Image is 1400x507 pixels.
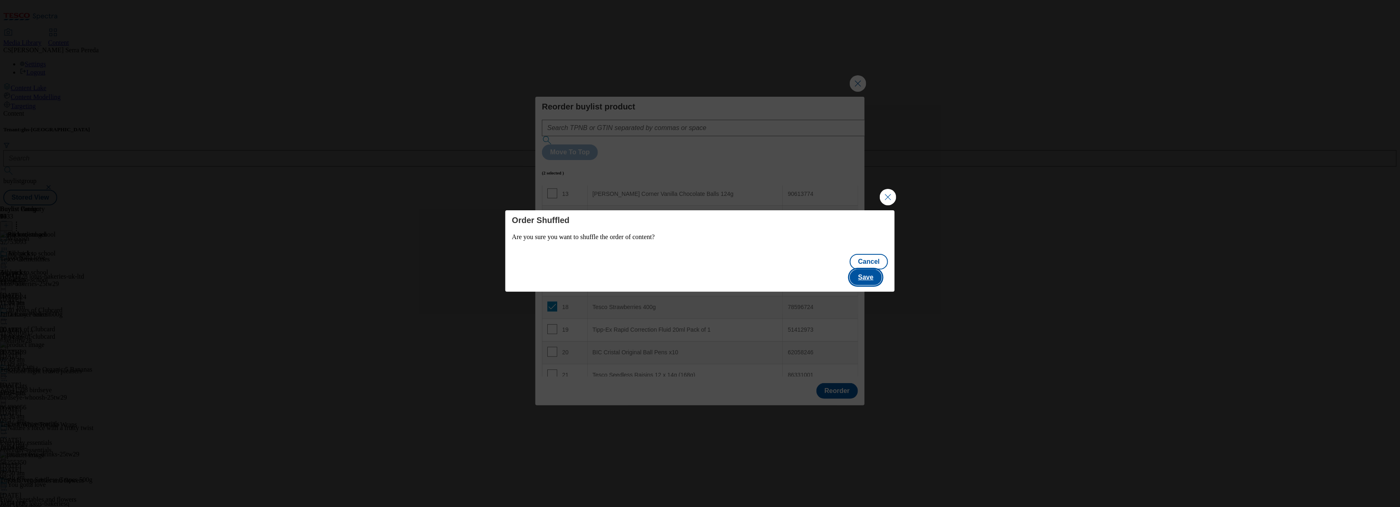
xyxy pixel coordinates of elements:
[850,254,888,270] button: Cancel
[512,215,888,225] h4: Order Shuffled
[505,210,895,292] div: Modal
[512,233,888,241] p: Are you sure you want to shuffle the order of content?
[850,270,881,285] button: Save
[880,189,896,205] button: Close Modal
